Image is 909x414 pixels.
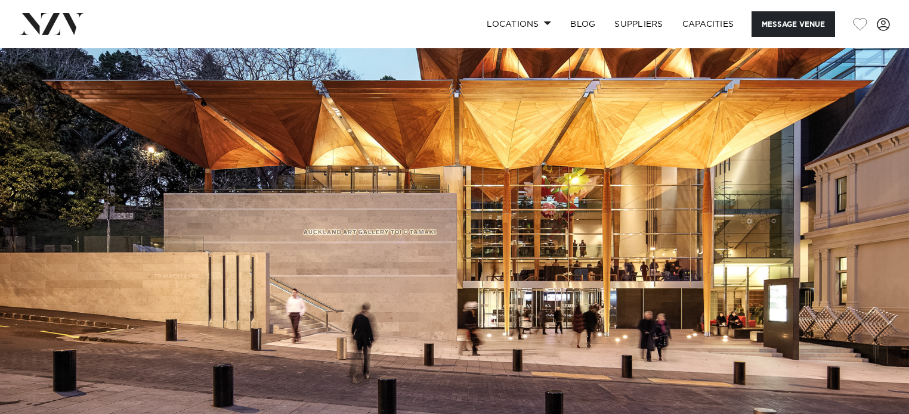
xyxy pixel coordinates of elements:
[605,11,672,37] a: SUPPLIERS
[752,11,835,37] button: Message Venue
[673,11,744,37] a: Capacities
[477,11,561,37] a: Locations
[561,11,605,37] a: BLOG
[19,13,84,35] img: nzv-logo.png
